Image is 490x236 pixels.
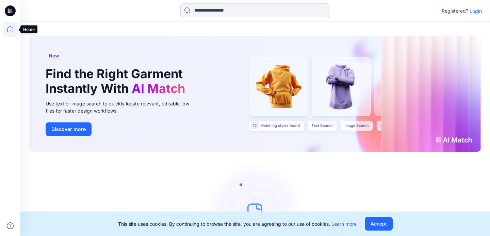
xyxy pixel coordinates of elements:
[470,7,482,15] p: Login
[118,220,357,227] p: This site uses cookies. By continuing to browse the site, you are agreeing to our use of cookies.
[331,221,357,227] a: Learn more
[442,7,468,15] p: Registered?
[46,122,92,136] button: Discover more
[132,81,185,96] span: AI Match
[46,100,199,114] div: Use text or image search to quickly locate relevant, editable .bw files for faster design workflows.
[365,217,393,231] button: Accept
[46,67,189,96] h1: Find the Right Garment Instantly With
[49,52,59,60] span: New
